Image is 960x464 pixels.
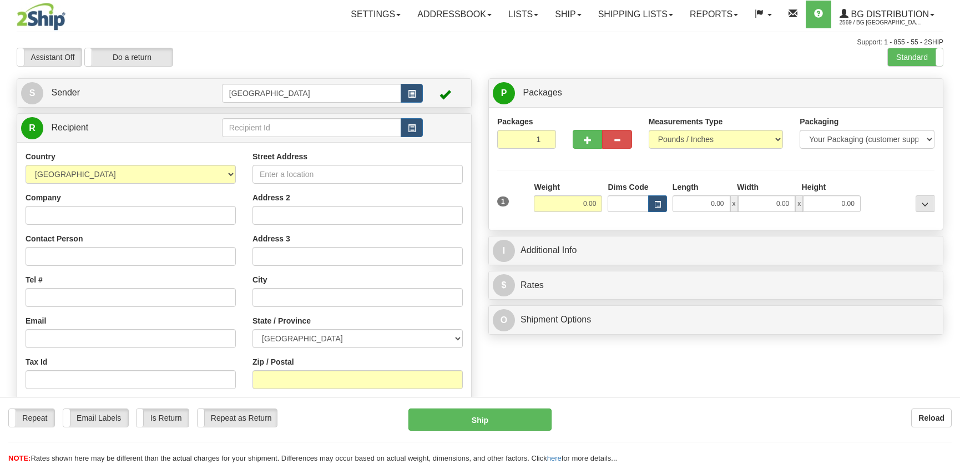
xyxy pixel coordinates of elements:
[252,233,290,244] label: Address 3
[26,274,43,285] label: Tel #
[252,165,463,184] input: Enter a location
[918,413,944,422] b: Reload
[252,192,290,203] label: Address 2
[493,82,939,104] a: P Packages
[198,409,277,427] label: Repeat as Return
[26,192,61,203] label: Company
[497,116,533,127] label: Packages
[800,116,838,127] label: Packaging
[137,409,188,427] label: Is Return
[649,116,723,127] label: Measurements Type
[831,1,943,28] a: BG Distribution 2569 / BG [GEOGRAPHIC_DATA] (PRINCIPAL)
[493,82,515,104] span: P
[493,274,515,296] span: $
[848,9,929,19] span: BG Distribution
[493,309,939,331] a: OShipment Options
[493,239,939,262] a: IAdditional Info
[26,356,47,367] label: Tax Id
[888,48,943,66] label: Standard
[802,181,826,193] label: Height
[590,1,681,28] a: Shipping lists
[547,1,589,28] a: Ship
[222,84,401,103] input: Sender Id
[21,82,43,104] span: S
[9,409,54,427] label: Repeat
[21,82,222,104] a: S Sender
[252,356,294,367] label: Zip / Postal
[673,181,699,193] label: Length
[252,151,307,162] label: Street Address
[737,181,759,193] label: Width
[342,1,409,28] a: Settings
[608,181,648,193] label: Dims Code
[840,17,923,28] span: 2569 / BG [GEOGRAPHIC_DATA] (PRINCIPAL)
[21,117,200,139] a: R Recipient
[409,1,500,28] a: Addressbook
[497,196,509,206] span: 1
[21,117,43,139] span: R
[63,409,128,427] label: Email Labels
[85,48,173,66] label: Do a return
[916,195,934,212] div: ...
[493,274,939,297] a: $Rates
[681,1,746,28] a: Reports
[493,240,515,262] span: I
[408,408,552,431] button: Ship
[523,88,562,97] span: Packages
[934,175,959,289] iframe: chat widget
[547,454,562,462] a: here
[51,88,80,97] span: Sender
[500,1,547,28] a: Lists
[534,181,559,193] label: Weight
[795,195,803,212] span: x
[252,274,267,285] label: City
[17,38,943,47] div: Support: 1 - 855 - 55 - 2SHIP
[17,48,82,66] label: Assistant Off
[730,195,738,212] span: x
[493,309,515,331] span: O
[51,123,88,132] span: Recipient
[26,233,83,244] label: Contact Person
[26,151,55,162] label: Country
[17,3,65,31] img: logo2569.jpg
[26,315,46,326] label: Email
[8,454,31,462] span: NOTE:
[252,315,311,326] label: State / Province
[911,408,952,427] button: Reload
[222,118,401,137] input: Recipient Id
